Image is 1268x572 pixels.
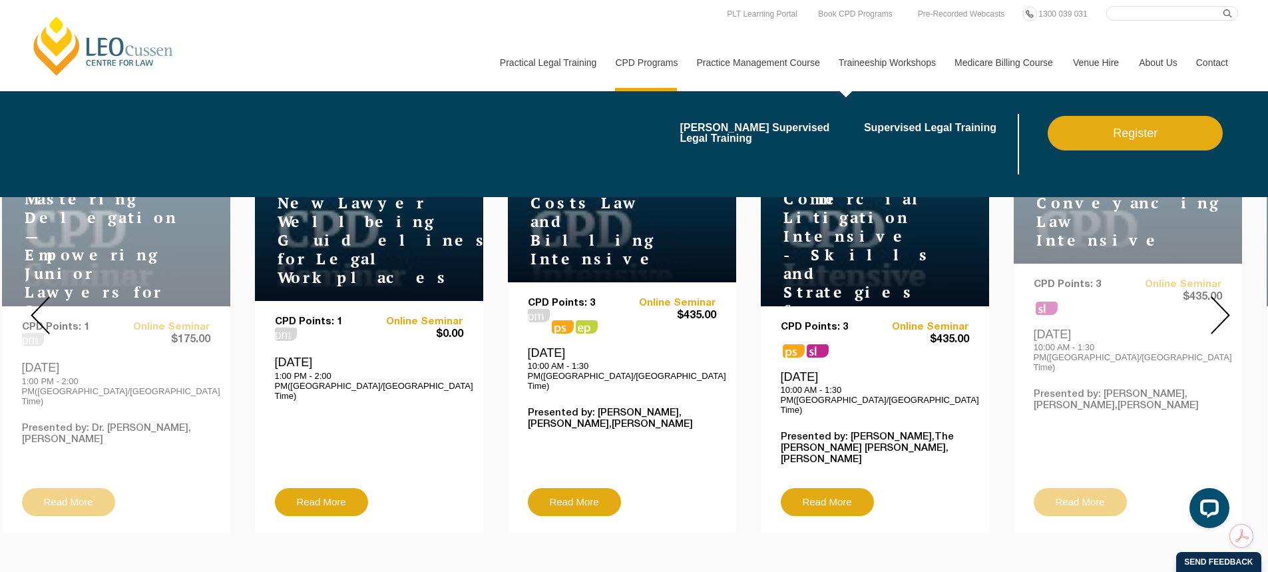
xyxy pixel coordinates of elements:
[605,34,686,91] a: CPD Programs
[275,488,368,516] a: Read More
[1129,34,1186,91] a: About Us
[680,123,855,144] a: [PERSON_NAME] Supervised Legal Training
[519,194,686,268] h4: Costs Law and Billing Intensive
[781,488,874,516] a: Read More
[1186,34,1238,91] a: Contact
[915,7,1008,21] a: Pre-Recorded Webcasts
[807,344,829,358] span: sl
[829,34,945,91] a: Traineeship Workshops
[781,431,969,465] p: Presented by: [PERSON_NAME],The [PERSON_NAME] [PERSON_NAME],[PERSON_NAME]
[875,322,969,333] a: Online Seminar
[1048,116,1223,150] a: Register
[31,296,50,334] img: Prev
[1035,7,1090,21] a: 1300 039 031
[772,190,939,395] h4: Commercial Litigation Intensive - Skills and Strategies for Success in Commercial Disputes
[1063,34,1129,91] a: Venue Hire
[528,346,716,391] div: [DATE]
[1211,296,1230,334] img: Next
[945,34,1063,91] a: Medicare Billing Course
[490,34,606,91] a: Practical Legal Training
[815,7,895,21] a: Book CPD Programs
[30,15,177,77] a: [PERSON_NAME] Centre for Law
[369,328,463,342] span: $0.00
[552,320,574,334] span: ps
[528,361,716,391] p: 10:00 AM - 1:30 PM([GEOGRAPHIC_DATA]/[GEOGRAPHIC_DATA] Time)
[576,320,598,334] span: ps
[781,322,875,333] p: CPD Points: 3
[528,408,716,430] p: Presented by: [PERSON_NAME],[PERSON_NAME],[PERSON_NAME]
[528,298,622,309] p: CPD Points: 3
[1038,9,1087,19] span: 1300 039 031
[528,309,550,322] span: pm
[781,385,969,415] p: 10:00 AM - 1:30 PM([GEOGRAPHIC_DATA]/[GEOGRAPHIC_DATA] Time)
[781,370,969,415] div: [DATE]
[687,34,829,91] a: Practice Management Course
[275,328,297,341] span: pm
[875,333,969,347] span: $435.00
[275,355,463,400] div: [DATE]
[622,298,716,309] a: Online Seminar
[724,7,801,21] a: PLT Learning Portal
[266,194,433,287] h4: New Lawyer Wellbeing Guidelines for Legal Workplaces
[528,488,621,516] a: Read More
[622,309,716,323] span: $435.00
[275,316,369,328] p: CPD Points: 1
[783,344,805,358] span: ps
[369,316,463,328] a: Online Seminar
[864,123,1015,133] a: Supervised Legal Training
[1179,483,1235,539] iframe: LiveChat chat widget
[275,371,463,401] p: 1:00 PM - 2:00 PM([GEOGRAPHIC_DATA]/[GEOGRAPHIC_DATA] Time)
